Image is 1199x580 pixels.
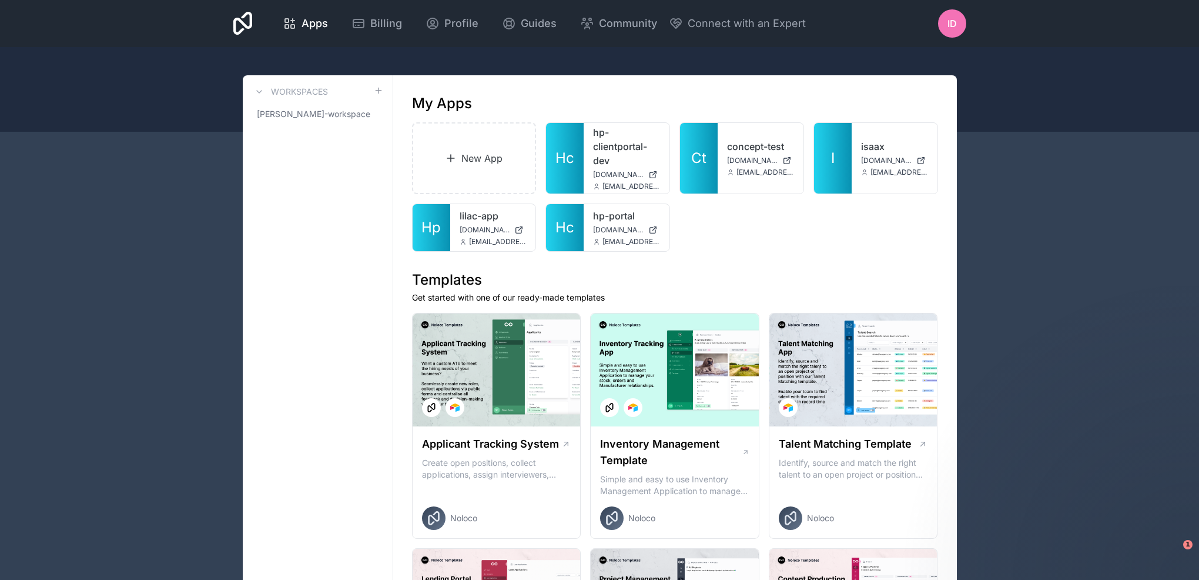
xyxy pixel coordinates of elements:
p: Create open positions, collect applications, assign interviewers, centralise candidate feedback a... [422,457,571,481]
a: [DOMAIN_NAME] [861,156,928,165]
a: Apps [273,11,337,36]
a: concept-test [727,139,794,154]
span: Billing [370,15,402,32]
img: Airtable Logo [450,403,460,412]
h1: Templates [412,271,938,289]
span: [DOMAIN_NAME] [593,225,644,235]
img: Airtable Logo [628,403,638,412]
a: Hc [546,123,584,194]
span: Hp [421,218,441,237]
span: Connect with an Expert [688,15,806,32]
span: Guides [521,15,557,32]
span: [DOMAIN_NAME] [460,225,510,235]
h3: Workspaces [271,86,328,98]
span: Ct [691,149,706,168]
span: Community [599,15,657,32]
h1: Applicant Tracking System [422,436,559,452]
a: isaax [861,139,928,154]
iframe: Intercom live chat [1159,540,1187,568]
p: Get started with one of our ready-made templates [412,292,938,304]
span: [EMAIL_ADDRESS][DOMAIN_NAME] [469,237,527,246]
span: ID [947,16,957,31]
span: Noloco [450,512,477,524]
a: Guides [493,11,566,36]
img: Airtable Logo [783,403,793,412]
span: I [831,149,835,168]
a: hp-clientportal-dev [593,125,660,168]
a: I [814,123,852,194]
a: Community [571,11,667,36]
a: [DOMAIN_NAME] [593,225,660,235]
p: Identify, source and match the right talent to an open project or position with our Talent Matchi... [779,457,928,481]
a: Workspaces [252,85,328,99]
a: Hp [413,204,450,251]
span: Hc [555,218,574,237]
span: 1 [1183,540,1193,549]
span: Noloco [807,512,834,524]
a: Billing [342,11,411,36]
span: Hc [555,149,574,168]
span: [DOMAIN_NAME] [593,170,644,179]
span: [PERSON_NAME]-workspace [257,108,370,120]
a: hp-portal [593,209,660,223]
a: [DOMAIN_NAME] [727,156,794,165]
span: Noloco [628,512,655,524]
span: [DOMAIN_NAME] [727,156,778,165]
span: [EMAIL_ADDRESS][DOMAIN_NAME] [870,168,928,177]
a: Ct [680,123,718,194]
a: Profile [416,11,488,36]
span: [EMAIL_ADDRESS][DOMAIN_NAME] [602,237,660,246]
h1: Talent Matching Template [779,436,912,452]
a: Hc [546,204,584,251]
span: [DOMAIN_NAME] [861,156,912,165]
span: Profile [444,15,478,32]
h1: Inventory Management Template [600,436,741,469]
a: [DOMAIN_NAME] [460,225,527,235]
a: New App [412,122,537,194]
p: Simple and easy to use Inventory Management Application to manage your stock, orders and Manufact... [600,474,749,497]
a: lilac-app [460,209,527,223]
span: [EMAIL_ADDRESS][DOMAIN_NAME] [736,168,794,177]
h1: My Apps [412,94,472,113]
a: [DOMAIN_NAME] [593,170,660,179]
span: Apps [302,15,328,32]
button: Connect with an Expert [669,15,806,32]
a: [PERSON_NAME]-workspace [252,104,383,125]
span: [EMAIL_ADDRESS][DOMAIN_NAME] [602,182,660,191]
